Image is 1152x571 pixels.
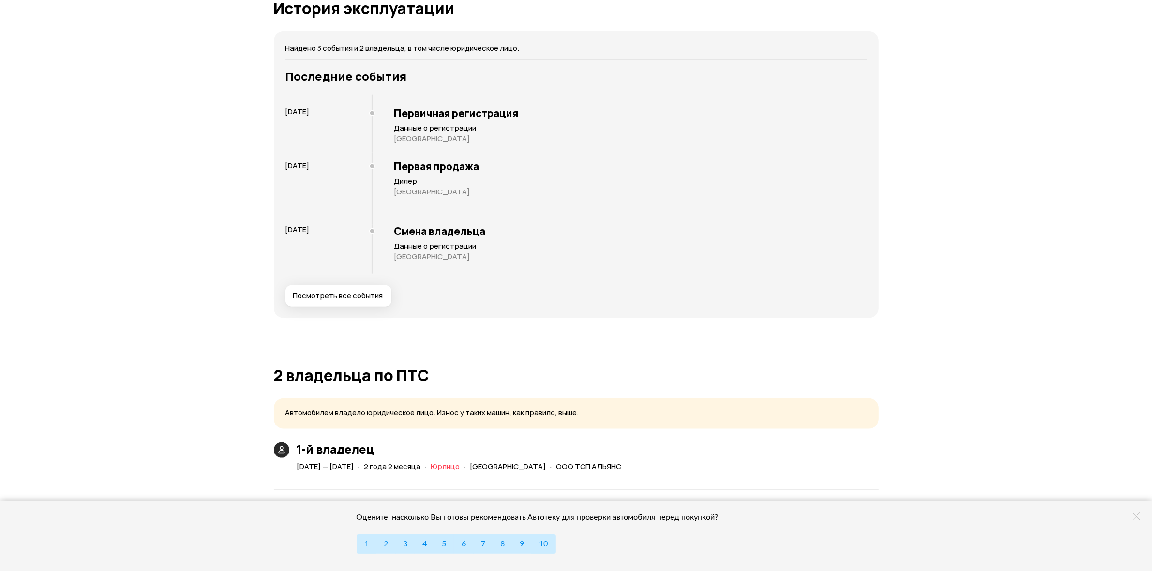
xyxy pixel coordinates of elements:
[415,534,434,554] button: 4
[394,241,867,251] p: Данные о регистрации
[556,461,622,471] span: ООО ТСП АЛЬЯНС
[394,160,867,173] h3: Первая продажа
[364,461,421,471] span: 2 года 2 месяца
[431,461,460,471] span: Юрлицо
[293,291,383,301] span: Посмотреть все события
[403,540,407,548] span: 3
[285,43,867,54] p: Найдено 3 события и 2 владельца, в том числе юридическое лицо.
[394,252,867,262] p: [GEOGRAPHIC_DATA]
[470,461,546,471] span: [GEOGRAPHIC_DATA]
[285,161,310,171] span: [DATE]
[285,106,310,117] span: [DATE]
[274,366,879,384] h1: 2 владельца по ПТС
[357,512,732,522] div: Оцените, насколько Вы готовы рекомендовать Автотеку для проверки автомобиля перед покупкой?
[493,534,512,554] button: 8
[297,442,626,456] h3: 1-й владелец
[454,534,474,554] button: 6
[500,540,505,548] span: 8
[297,461,354,471] span: [DATE] — [DATE]
[422,540,427,548] span: 4
[531,534,555,554] button: 10
[358,458,360,474] span: ·
[462,540,466,548] span: 6
[394,176,867,186] p: Дилер
[481,540,485,548] span: 7
[395,534,415,554] button: 3
[364,540,369,548] span: 1
[520,540,524,548] span: 9
[285,285,391,307] button: Посмотреть все события
[285,408,867,418] p: Автомобилем владело юридическое лицо. Износ у таких машин, как правило, выше.
[394,123,867,133] p: Данные о регистрации
[550,458,553,474] span: ·
[473,534,493,554] button: 7
[539,540,548,548] span: 10
[357,534,376,554] button: 1
[394,225,867,237] h3: Смена владельца
[376,534,396,554] button: 2
[434,534,454,554] button: 5
[394,187,867,197] p: [GEOGRAPHIC_DATA]
[394,107,867,119] h3: Первичная регистрация
[384,540,388,548] span: 2
[512,534,532,554] button: 9
[425,458,427,474] span: ·
[464,458,466,474] span: ·
[285,70,867,83] h3: Последние события
[394,134,867,144] p: [GEOGRAPHIC_DATA]
[442,540,446,548] span: 5
[285,224,310,234] span: [DATE]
